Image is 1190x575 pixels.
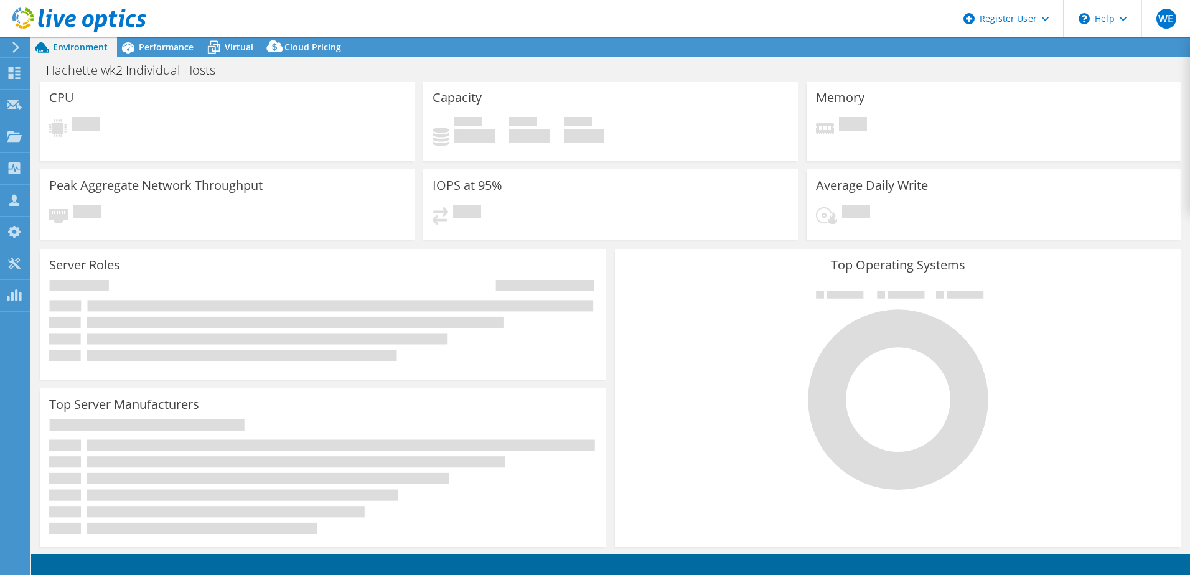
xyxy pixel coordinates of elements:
h3: IOPS at 95% [433,179,502,192]
span: Virtual [225,41,253,53]
h3: Peak Aggregate Network Throughput [49,179,263,192]
span: Used [454,117,482,129]
h3: Capacity [433,91,482,105]
span: Performance [139,41,194,53]
h3: Average Daily Write [816,179,928,192]
h3: CPU [49,91,74,105]
h4: 0 GiB [454,129,495,143]
span: Pending [842,205,870,222]
span: Free [509,117,537,129]
span: Pending [453,205,481,222]
svg: \n [1079,13,1090,24]
span: Pending [73,205,101,222]
span: WE [1156,9,1176,29]
span: Pending [72,117,100,134]
h3: Memory [816,91,864,105]
h4: 0 GiB [509,129,550,143]
span: Pending [839,117,867,134]
h3: Server Roles [49,258,120,272]
h4: 0 GiB [564,129,604,143]
h1: Hachette wk2 Individual Hosts [40,63,235,77]
span: Total [564,117,592,129]
span: Cloud Pricing [284,41,341,53]
span: Environment [53,41,108,53]
h3: Top Server Manufacturers [49,398,199,411]
h3: Top Operating Systems [624,258,1172,272]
